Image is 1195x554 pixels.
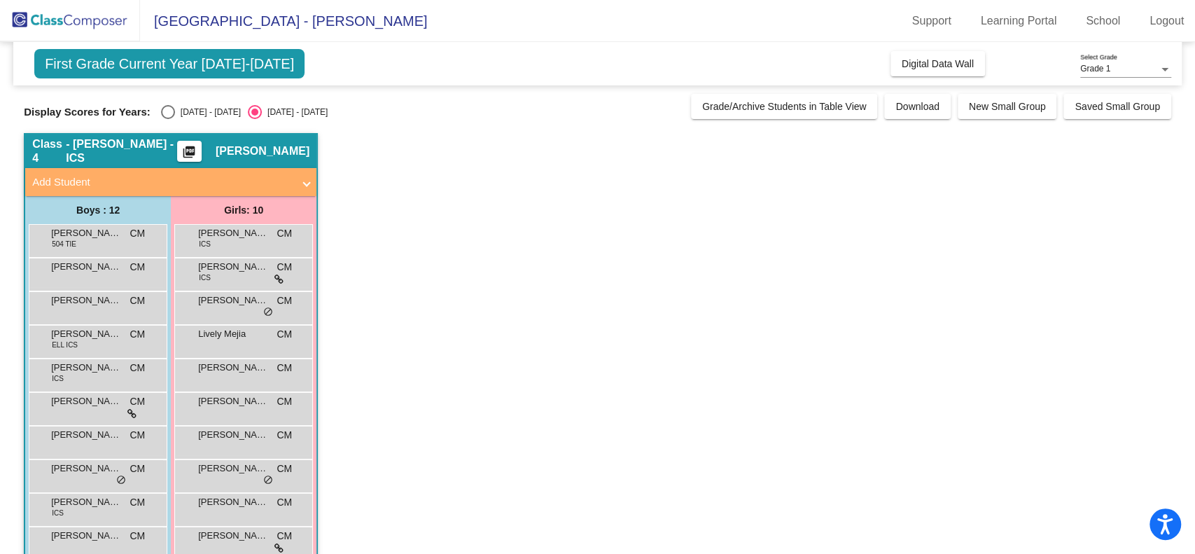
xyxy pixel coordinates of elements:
[198,293,268,307] span: [PERSON_NAME]
[34,49,305,78] span: First Grade Current Year [DATE]-[DATE]
[1075,10,1131,32] a: School
[51,462,121,476] span: [PERSON_NAME]
[130,495,145,510] span: CM
[52,373,64,384] span: ICS
[52,239,76,249] span: 504 TIE
[66,137,177,165] span: - [PERSON_NAME] - ICS
[1063,94,1170,119] button: Saved Small Group
[198,462,268,476] span: [PERSON_NAME]
[177,141,202,162] button: Print Students Details
[702,101,867,112] span: Grade/Archive Students in Table View
[32,137,66,165] span: Class 4
[51,361,121,375] span: [PERSON_NAME]
[161,105,328,119] mat-radio-group: Select an option
[32,174,293,191] mat-panel-title: Add Student
[116,475,126,486] span: do_not_disturb_alt
[958,94,1057,119] button: New Small Group
[1080,64,1110,74] span: Grade 1
[1138,10,1195,32] a: Logout
[216,144,309,158] span: [PERSON_NAME]
[198,529,268,543] span: [PERSON_NAME]
[51,327,121,341] span: [PERSON_NAME]
[130,226,145,241] span: CM
[51,293,121,307] span: [PERSON_NAME]
[130,462,145,476] span: CM
[970,10,1068,32] a: Learning Portal
[262,106,328,118] div: [DATE] - [DATE]
[901,10,963,32] a: Support
[198,327,268,341] span: Lively Mejia
[890,51,985,76] button: Digital Data Wall
[51,226,121,240] span: [PERSON_NAME]
[277,462,292,476] span: CM
[691,94,878,119] button: Grade/Archive Students in Table View
[884,94,950,119] button: Download
[199,272,211,283] span: ICS
[198,361,268,375] span: [PERSON_NAME]
[51,260,121,274] span: [PERSON_NAME]
[969,101,1046,112] span: New Small Group
[130,327,145,342] span: CM
[24,106,151,118] span: Display Scores for Years:
[277,226,292,241] span: CM
[181,145,197,165] mat-icon: picture_as_pdf
[175,106,241,118] div: [DATE] - [DATE]
[198,428,268,442] span: [PERSON_NAME]
[198,394,268,408] span: [PERSON_NAME] [PERSON_NAME]
[130,361,145,375] span: CM
[52,340,78,350] span: ELL ICS
[130,428,145,443] span: CM
[130,394,145,409] span: CM
[199,239,211,249] span: ICS
[130,260,145,275] span: CM
[130,529,145,543] span: CM
[902,58,974,69] span: Digital Data Wall
[277,394,292,409] span: CM
[198,226,268,240] span: [PERSON_NAME]
[277,428,292,443] span: CM
[277,327,292,342] span: CM
[198,495,268,509] span: [PERSON_NAME]
[277,260,292,275] span: CM
[895,101,939,112] span: Download
[25,168,316,196] mat-expansion-panel-header: Add Student
[130,293,145,308] span: CM
[277,361,292,375] span: CM
[277,495,292,510] span: CM
[277,529,292,543] span: CM
[140,10,427,32] span: [GEOGRAPHIC_DATA] - [PERSON_NAME]
[25,196,171,224] div: Boys : 12
[263,475,273,486] span: do_not_disturb_alt
[51,495,121,509] span: [PERSON_NAME]
[263,307,273,318] span: do_not_disturb_alt
[198,260,268,274] span: [PERSON_NAME]
[1075,101,1159,112] span: Saved Small Group
[52,508,64,518] span: ICS
[51,529,121,543] span: [PERSON_NAME]
[51,428,121,442] span: [PERSON_NAME]
[51,394,121,408] span: [PERSON_NAME]
[277,293,292,308] span: CM
[171,196,316,224] div: Girls: 10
